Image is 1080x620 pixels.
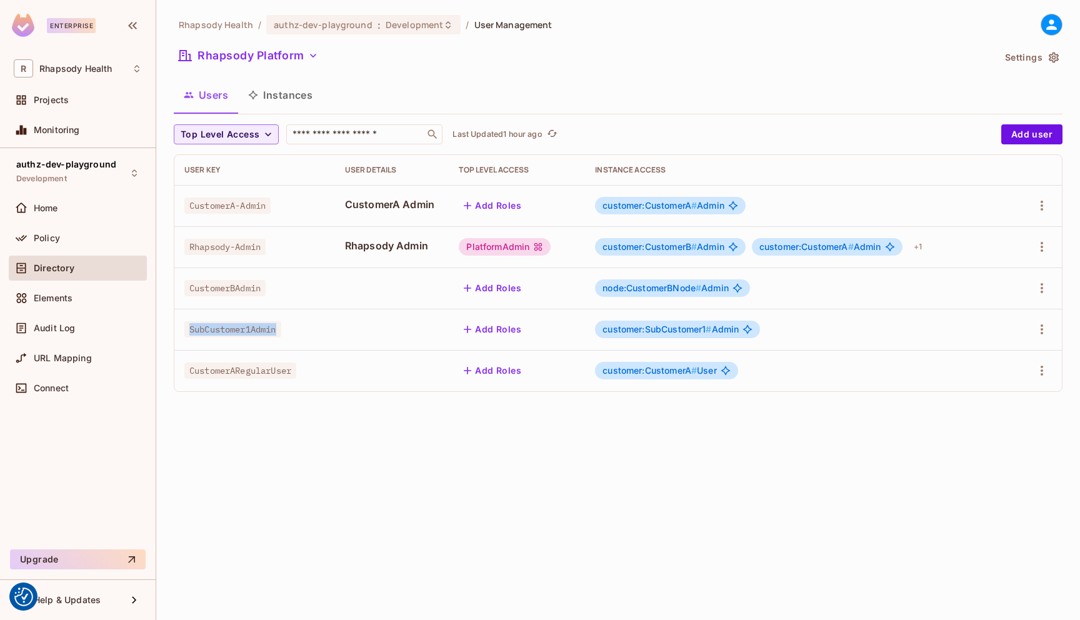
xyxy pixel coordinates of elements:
span: refresh [547,128,557,141]
span: # [691,241,697,252]
span: authz-dev-playground [16,159,116,169]
span: # [691,365,697,376]
span: Rhapsody Admin [345,239,439,252]
span: : [377,20,381,30]
span: CustomerA Admin [345,197,439,211]
span: Directory [34,263,74,273]
span: Home [34,203,58,213]
button: Add user [1001,124,1062,144]
button: Settings [1000,47,1062,67]
span: Admin [602,324,739,334]
button: Add Roles [459,278,526,298]
li: / [466,19,469,31]
span: the active workspace [179,19,253,31]
span: Development [386,19,443,31]
span: User [602,366,716,376]
li: / [258,19,261,31]
span: Development [16,174,67,184]
span: Workspace: Rhapsody Health [39,64,112,74]
span: User Management [474,19,552,31]
span: CustomerBAdmin [184,280,266,296]
span: # [706,324,711,334]
span: SubCustomer1Admin [184,321,281,337]
span: CustomerARegularUser [184,362,296,379]
button: refresh [545,127,560,142]
span: customer:CustomerA [602,200,697,211]
span: customer:CustomerA [759,241,854,252]
span: Policy [34,233,60,243]
button: Rhapsody Platform [174,46,323,66]
span: Help & Updates [34,595,101,605]
button: Consent Preferences [14,587,33,606]
span: Top Level Access [181,127,259,142]
span: CustomerA-Admin [184,197,271,214]
span: Connect [34,383,69,393]
span: # [691,200,697,211]
span: Projects [34,95,69,105]
div: PlatformAdmin [459,238,551,256]
div: Enterprise [47,18,96,33]
div: Instance Access [595,165,1003,175]
span: node:CustomerBNode [602,282,701,293]
span: R [14,59,33,77]
button: Instances [238,79,322,111]
span: customer:SubCustomer1 [602,324,711,334]
button: Add Roles [459,196,526,216]
span: Admin [602,242,724,252]
span: Click to refresh data [542,127,560,142]
div: User Details [345,165,439,175]
div: + 1 [909,237,927,257]
span: authz-dev-playground [274,19,372,31]
img: Revisit consent button [14,587,33,606]
span: Audit Log [34,323,75,333]
span: Admin [602,201,724,211]
button: Add Roles [459,361,526,381]
div: Top Level Access [459,165,575,175]
span: Monitoring [34,125,80,135]
span: customer:CustomerA [602,365,697,376]
span: Admin [759,242,881,252]
span: Elements [34,293,72,303]
span: # [696,282,701,293]
p: Last Updated 1 hour ago [452,129,542,139]
span: customer:CustomerB [602,241,697,252]
img: SReyMgAAAABJRU5ErkJggg== [12,14,34,37]
span: # [848,241,854,252]
span: URL Mapping [34,353,92,363]
span: Rhapsody-Admin [184,239,266,255]
button: Top Level Access [174,124,279,144]
div: User Key [184,165,325,175]
span: Admin [602,283,729,293]
button: Users [174,79,238,111]
button: Upgrade [10,549,146,569]
button: Add Roles [459,319,526,339]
